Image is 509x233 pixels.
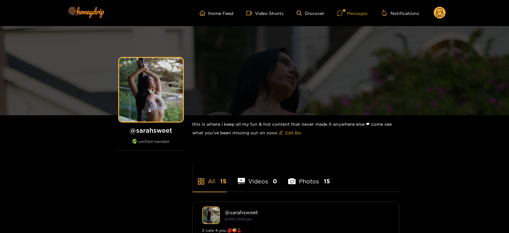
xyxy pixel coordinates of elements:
span: 15 [221,177,227,185]
div: verified member [116,139,186,151]
span: edit [279,131,283,135]
span: Edit Bio [286,130,302,136]
li: Photos [288,163,330,192]
a: Home Feed [200,10,234,16]
span: video-camera [246,10,255,16]
span: home [200,10,208,16]
h1: @ sarahsweet [116,126,186,134]
div: @ sarahsweet [225,209,390,215]
span: 15 [324,177,330,185]
a: Discover [297,11,324,16]
div: this is where i keep all my fun & hot content that never made it anywhere else ❤︎︎ come see what ... [193,115,400,143]
a: Video Shorts [246,10,284,16]
div: Messages [337,10,368,17]
li: Videos [238,163,277,192]
button: editEdit Bio [278,128,303,138]
span: appstore [197,178,205,185]
li: All [193,163,227,192]
img: sarahsweet [202,207,220,224]
small: [DATE] 20:00 pm [225,217,252,221]
span: 0 [273,177,277,185]
button: Notifications [381,10,421,16]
